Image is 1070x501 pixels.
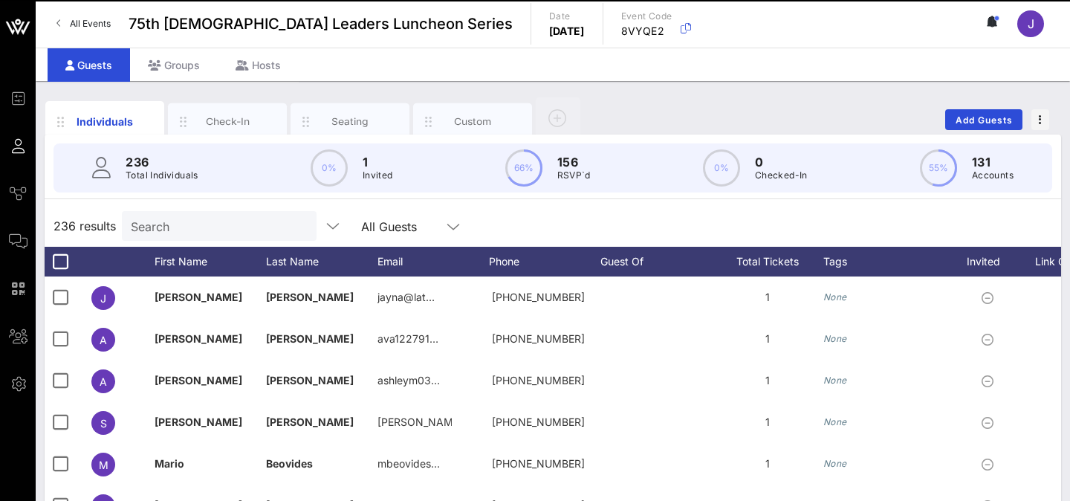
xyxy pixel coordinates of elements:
i: None [823,416,847,427]
p: Event Code [621,9,672,24]
p: 0 [755,153,808,171]
span: 75th [DEMOGRAPHIC_DATA] Leaders Luncheon Series [129,13,513,35]
span: [PERSON_NAME] [266,291,354,303]
button: Add Guests [945,109,1022,130]
span: +17863519976 [492,457,585,470]
span: [PERSON_NAME] [266,416,354,428]
i: None [823,291,847,303]
i: None [823,333,847,344]
div: 1 [712,318,823,360]
span: [PERSON_NAME] [155,332,242,345]
span: Beovides [266,457,313,470]
p: ava122791… [377,318,438,360]
span: J [100,292,106,305]
div: All Guests [352,211,471,241]
i: None [823,375,847,386]
span: [PERSON_NAME] [266,332,354,345]
span: Mario [155,457,184,470]
div: Seating [317,114,383,129]
div: Check-In [195,114,261,129]
div: First Name [155,247,266,277]
span: [PERSON_NAME] [155,291,242,303]
div: Guests [48,48,130,82]
p: jayna@lat… [377,277,435,318]
div: 1 [712,401,823,443]
span: +15127792652 [492,332,585,345]
div: Groups [130,48,218,82]
span: A [100,334,107,346]
p: 156 [557,153,591,171]
div: Tags [823,247,950,277]
p: RSVP`d [557,168,591,183]
span: +15129684884 [492,416,585,428]
div: Email [377,247,489,277]
span: M [99,459,108,471]
span: [PERSON_NAME] [155,416,242,428]
p: [DATE] [549,24,585,39]
div: Last Name [266,247,377,277]
p: 131 [972,153,1014,171]
div: Total Tickets [712,247,823,277]
div: Custom [440,114,506,129]
div: Guest Of [600,247,712,277]
span: S [100,417,107,430]
p: [PERSON_NAME]… [377,401,452,443]
p: Total Individuals [126,168,198,183]
span: 236 results [53,217,116,235]
i: None [823,458,847,469]
span: [PERSON_NAME] [155,374,242,387]
p: Invited [363,168,393,183]
div: 1 [712,443,823,485]
div: J [1017,10,1044,37]
div: 1 [712,360,823,401]
span: All Events [70,18,111,29]
span: A [100,375,107,388]
p: ashleym03… [377,360,440,401]
div: 1 [712,277,823,318]
p: Checked-In [755,168,808,183]
div: Hosts [218,48,299,82]
p: 1 [363,153,393,171]
p: Accounts [972,168,1014,183]
div: Individuals [72,114,138,129]
p: mbeovides… [377,443,440,485]
div: Invited [950,247,1031,277]
span: Add Guests [955,114,1014,126]
span: [PERSON_NAME] [266,374,354,387]
p: 8VYQE2 [621,24,672,39]
span: +13104367738 [492,291,585,303]
p: 236 [126,153,198,171]
span: J [1028,16,1034,31]
span: +19158005079 [492,374,585,387]
div: Phone [489,247,600,277]
a: All Events [48,12,120,36]
div: All Guests [361,220,417,233]
p: Date [549,9,585,24]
